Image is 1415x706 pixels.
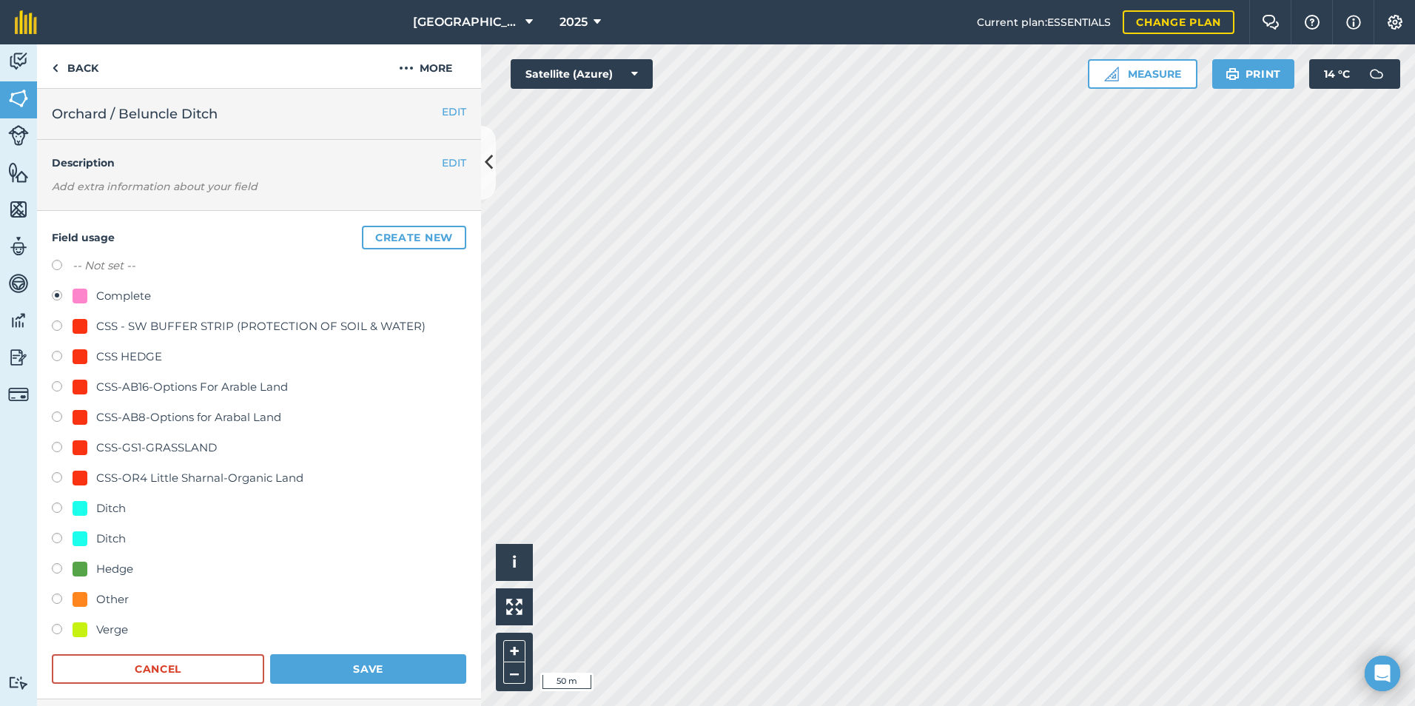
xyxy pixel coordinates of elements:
button: Create new [362,226,466,249]
div: CSS-AB8-Options for Arabal Land [96,409,281,426]
div: CSS-AB16-Options For Arable Land [96,378,288,396]
div: CSS-OR4 Little Sharnal-Organic Land [96,469,303,487]
img: A question mark icon [1303,15,1321,30]
img: svg+xml;base64,PHN2ZyB4bWxucz0iaHR0cDovL3d3dy53My5vcmcvMjAwMC9zdmciIHdpZHRoPSIxNyIgaGVpZ2h0PSIxNy... [1346,13,1361,31]
button: i [496,544,533,581]
img: svg+xml;base64,PD94bWwgdmVyc2lvbj0iMS4wIiBlbmNvZGluZz0idXRmLTgiPz4KPCEtLSBHZW5lcmF0b3I6IEFkb2JlIE... [8,346,29,369]
img: A cog icon [1386,15,1404,30]
div: CSS HEDGE [96,348,162,366]
h4: Field usage [52,226,466,249]
img: Four arrows, one pointing top left, one top right, one bottom right and the last bottom left [506,599,522,615]
button: More [370,44,481,88]
img: svg+xml;base64,PHN2ZyB4bWxucz0iaHR0cDovL3d3dy53My5vcmcvMjAwMC9zdmciIHdpZHRoPSI1NiIgaGVpZ2h0PSI2MC... [8,161,29,184]
div: Other [96,591,129,608]
button: Cancel [52,654,264,684]
div: CSS-GS1-GRASSLAND [96,439,217,457]
span: Orchard / Beluncle Ditch [52,104,218,124]
div: CSS - SW BUFFER STRIP (PROTECTION OF SOIL & WATER) [96,317,426,335]
img: svg+xml;base64,PHN2ZyB4bWxucz0iaHR0cDovL3d3dy53My5vcmcvMjAwMC9zdmciIHdpZHRoPSI5IiBoZWlnaHQ9IjI0Ii... [52,59,58,77]
h4: Description [52,155,466,171]
div: Hedge [96,560,133,578]
button: EDIT [442,104,466,120]
img: Ruler icon [1104,67,1119,81]
img: svg+xml;base64,PD94bWwgdmVyc2lvbj0iMS4wIiBlbmNvZGluZz0idXRmLTgiPz4KPCEtLSBHZW5lcmF0b3I6IEFkb2JlIE... [8,50,29,73]
img: svg+xml;base64,PD94bWwgdmVyc2lvbj0iMS4wIiBlbmNvZGluZz0idXRmLTgiPz4KPCEtLSBHZW5lcmF0b3I6IEFkb2JlIE... [1362,59,1391,89]
div: Verge [96,621,128,639]
span: 2025 [559,13,588,31]
img: svg+xml;base64,PHN2ZyB4bWxucz0iaHR0cDovL3d3dy53My5vcmcvMjAwMC9zdmciIHdpZHRoPSIyMCIgaGVpZ2h0PSIyNC... [399,59,414,77]
span: [GEOGRAPHIC_DATA] [413,13,520,31]
button: + [503,640,525,662]
button: 14 °C [1309,59,1400,89]
img: Two speech bubbles overlapping with the left bubble in the forefront [1262,15,1280,30]
a: Back [37,44,113,88]
img: svg+xml;base64,PD94bWwgdmVyc2lvbj0iMS4wIiBlbmNvZGluZz0idXRmLTgiPz4KPCEtLSBHZW5lcmF0b3I6IEFkb2JlIE... [8,309,29,332]
div: Ditch [96,530,126,548]
img: svg+xml;base64,PD94bWwgdmVyc2lvbj0iMS4wIiBlbmNvZGluZz0idXRmLTgiPz4KPCEtLSBHZW5lcmF0b3I6IEFkb2JlIE... [8,235,29,258]
span: i [512,553,517,571]
img: svg+xml;base64,PD94bWwgdmVyc2lvbj0iMS4wIiBlbmNvZGluZz0idXRmLTgiPz4KPCEtLSBHZW5lcmF0b3I6IEFkb2JlIE... [8,384,29,405]
img: svg+xml;base64,PD94bWwgdmVyc2lvbj0iMS4wIiBlbmNvZGluZz0idXRmLTgiPz4KPCEtLSBHZW5lcmF0b3I6IEFkb2JlIE... [8,676,29,690]
em: Add extra information about your field [52,180,258,193]
button: Print [1212,59,1295,89]
img: svg+xml;base64,PHN2ZyB4bWxucz0iaHR0cDovL3d3dy53My5vcmcvMjAwMC9zdmciIHdpZHRoPSI1NiIgaGVpZ2h0PSI2MC... [8,198,29,221]
img: svg+xml;base64,PHN2ZyB4bWxucz0iaHR0cDovL3d3dy53My5vcmcvMjAwMC9zdmciIHdpZHRoPSIxOSIgaGVpZ2h0PSIyNC... [1226,65,1240,83]
img: svg+xml;base64,PHN2ZyB4bWxucz0iaHR0cDovL3d3dy53My5vcmcvMjAwMC9zdmciIHdpZHRoPSI1NiIgaGVpZ2h0PSI2MC... [8,87,29,110]
div: Ditch [96,500,126,517]
button: Measure [1088,59,1197,89]
button: EDIT [442,155,466,171]
img: fieldmargin Logo [15,10,37,34]
span: 14 ° C [1324,59,1350,89]
img: svg+xml;base64,PD94bWwgdmVyc2lvbj0iMS4wIiBlbmNvZGluZz0idXRmLTgiPz4KPCEtLSBHZW5lcmF0b3I6IEFkb2JlIE... [8,272,29,295]
button: – [503,662,525,684]
span: Current plan : ESSENTIALS [977,14,1111,30]
label: -- Not set -- [73,257,135,275]
button: Save [270,654,466,684]
div: Open Intercom Messenger [1365,656,1400,691]
a: Change plan [1123,10,1234,34]
img: svg+xml;base64,PD94bWwgdmVyc2lvbj0iMS4wIiBlbmNvZGluZz0idXRmLTgiPz4KPCEtLSBHZW5lcmF0b3I6IEFkb2JlIE... [8,125,29,146]
div: Complete [96,287,151,305]
button: Satellite (Azure) [511,59,653,89]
